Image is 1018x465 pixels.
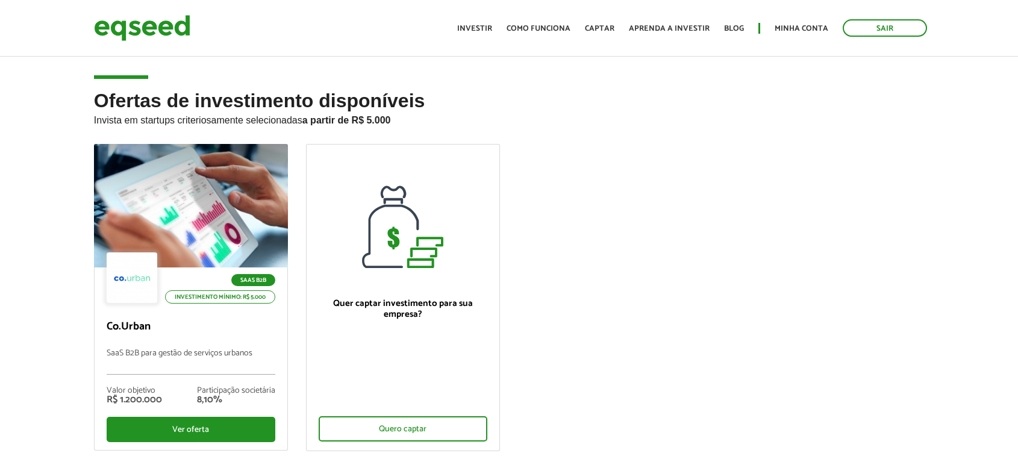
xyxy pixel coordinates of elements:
p: Investimento mínimo: R$ 5.000 [165,290,275,304]
a: Captar [585,25,614,33]
a: Minha conta [775,25,828,33]
img: EqSeed [94,12,190,44]
strong: a partir de R$ 5.000 [302,115,391,125]
a: Investir [457,25,492,33]
a: Como funciona [507,25,570,33]
p: SaaS B2B para gestão de serviços urbanos [107,349,275,375]
div: R$ 1.200.000 [107,395,162,405]
div: Quero captar [319,416,487,442]
h2: Ofertas de investimento disponíveis [94,90,924,144]
a: Aprenda a investir [629,25,710,33]
div: 8,10% [197,395,275,405]
div: Ver oferta [107,417,275,442]
p: Quer captar investimento para sua empresa? [319,298,487,320]
a: Blog [724,25,744,33]
div: Valor objetivo [107,387,162,395]
a: SaaS B2B Investimento mínimo: R$ 5.000 Co.Urban SaaS B2B para gestão de serviços urbanos Valor ob... [94,144,288,451]
p: Co.Urban [107,320,275,334]
p: Invista em startups criteriosamente selecionadas [94,111,924,126]
p: SaaS B2B [231,274,275,286]
a: Sair [843,19,927,37]
div: Participação societária [197,387,275,395]
a: Quer captar investimento para sua empresa? Quero captar [306,144,500,451]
